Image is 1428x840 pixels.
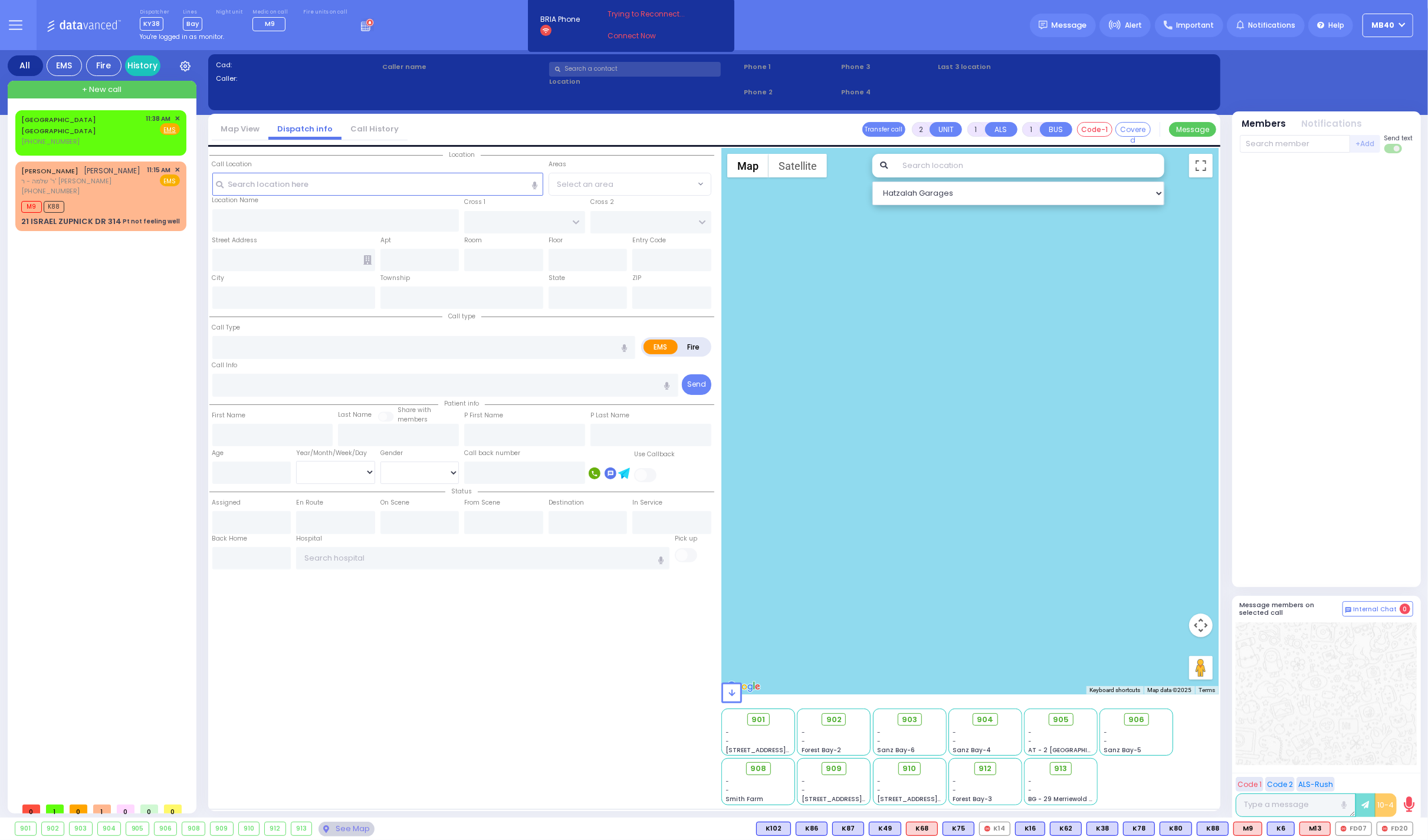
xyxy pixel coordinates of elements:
[756,822,791,836] div: K102
[212,173,543,195] input: Search location here
[82,84,122,95] span: + New call
[1104,746,1142,755] span: Sanz Bay-5
[953,795,992,803] span: Forest Bay-3
[841,62,934,72] span: Phone 3
[296,449,375,458] div: Year/Month/Week/Day
[984,826,990,832] img: red-radio-icon.svg
[796,822,828,836] div: BLS
[296,534,322,543] label: Hospital
[70,805,87,813] span: 0
[877,777,881,786] span: -
[675,534,697,543] label: Pick up
[212,196,259,205] label: Location Name
[1248,20,1295,31] span: Notifications
[183,9,202,16] label: Lines
[985,122,1017,137] button: ALS
[1104,728,1108,737] span: -
[183,17,202,31] span: Bay
[1128,714,1144,726] span: 906
[1342,601,1413,617] button: Internal Chat 0
[1160,822,1192,836] div: K80
[632,236,666,245] label: Entry Code
[380,274,410,283] label: Township
[953,737,956,746] span: -
[464,411,503,420] label: P First Name
[677,340,710,354] label: Fire
[979,822,1010,836] div: K14
[1015,822,1045,836] div: BLS
[212,361,238,370] label: Call Info
[1176,20,1214,31] span: Important
[445,487,478,496] span: Status
[953,728,956,737] span: -
[869,822,901,836] div: K49
[750,763,766,775] span: 908
[464,197,485,207] label: Cross 1
[802,728,805,737] span: -
[212,449,224,458] label: Age
[1302,117,1363,131] button: Notifications
[1125,20,1142,31] span: Alert
[590,197,614,207] label: Cross 2
[1123,822,1155,836] div: BLS
[1265,777,1295,792] button: Code 2
[1400,604,1410,614] span: 0
[21,186,80,196] span: [PHONE_NUMBER]
[1029,777,1032,786] span: -
[86,55,122,76] div: Fire
[1341,826,1347,832] img: red-radio-icon.svg
[930,122,962,137] button: UNIT
[877,786,881,795] span: -
[903,763,917,775] span: 910
[155,822,177,835] div: 906
[953,777,956,786] span: -
[1233,822,1262,836] div: ALS
[265,19,275,28] span: M9
[319,822,374,836] div: See map
[1086,822,1118,836] div: K38
[943,822,974,836] div: BLS
[160,174,180,186] span: EMS
[1029,728,1032,737] span: -
[117,805,134,813] span: 0
[146,114,171,123] span: 11:38 AM
[1104,737,1108,746] span: -
[1267,822,1295,836] div: BLS
[15,822,36,835] div: 901
[140,805,158,813] span: 0
[877,737,881,746] span: -
[47,55,82,76] div: EMS
[632,498,662,508] label: In Service
[212,274,225,283] label: City
[398,406,431,414] small: Share with
[1040,122,1072,137] button: BUS
[1242,117,1286,131] button: Members
[268,123,342,134] a: Dispatch info
[802,795,913,803] span: [STREET_ADDRESS][PERSON_NAME]
[47,18,125,32] img: Logo
[1354,605,1397,614] span: Internal Chat
[216,74,379,84] label: Caller:
[1039,21,1048,29] img: message.svg
[1055,763,1068,775] span: 913
[557,179,613,190] span: Select an area
[1015,822,1045,836] div: K16
[1029,737,1032,746] span: -
[726,737,730,746] span: -
[21,137,80,146] span: [PHONE_NUMBER]
[862,122,905,137] button: Transfer call
[1267,822,1295,836] div: K6
[1189,656,1213,680] button: Drag Pegman onto the map to open Street View
[727,154,769,177] button: Show street map
[1299,822,1331,836] div: M13
[21,176,141,186] span: ר' שלמה - ר' [PERSON_NAME]
[1240,601,1342,617] h5: Message members on selected call
[1296,777,1335,792] button: ALS-Rush
[1372,20,1395,31] span: MB40
[1382,826,1388,832] img: red-radio-icon.svg
[1160,822,1192,836] div: BLS
[979,763,992,775] span: 912
[44,201,64,213] span: K88
[1029,786,1032,795] span: -
[802,786,805,795] span: -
